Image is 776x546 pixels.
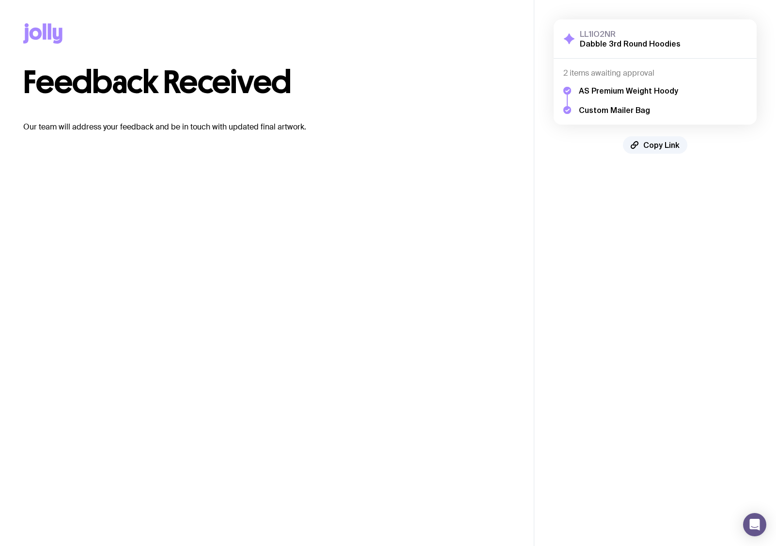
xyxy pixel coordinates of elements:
[623,136,687,154] button: Copy Link
[563,68,747,78] h4: 2 items awaiting approval
[23,121,511,133] p: Our team will address your feedback and be in touch with updated final artwork.
[580,39,681,48] h2: Dabble 3rd Round Hoodies
[23,67,511,98] h1: Feedback Received
[580,29,681,39] h3: LL1IO2NR
[743,513,766,536] div: Open Intercom Messenger
[579,86,678,96] h5: AS Premium Weight Hoody
[579,105,678,115] h5: Custom Mailer Bag
[643,140,680,150] span: Copy Link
